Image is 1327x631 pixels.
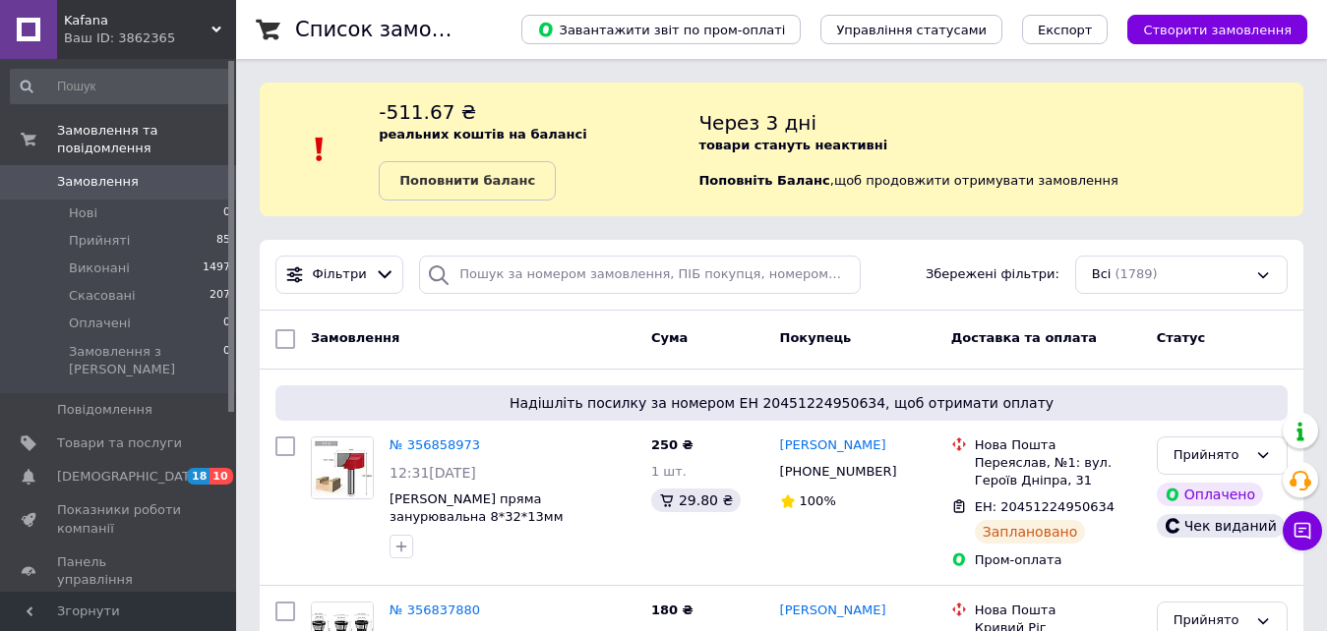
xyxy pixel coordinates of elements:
span: Товари та послуги [57,434,182,452]
div: Нова Пошта [975,436,1141,454]
div: Прийнято [1174,445,1247,466]
span: Kafana [64,12,211,29]
a: [PERSON_NAME] пряма занурювальна 8*32*13мм [390,491,563,525]
a: Поповнити баланс [379,161,556,201]
span: 0 [223,343,230,378]
span: (1789) [1115,266,1157,281]
button: Завантажити звіт по пром-оплаті [521,15,801,44]
span: Експорт [1038,23,1093,37]
b: Поповнити баланс [399,173,535,188]
span: Всі [1092,265,1112,284]
span: Повідомлення [57,401,152,419]
b: Поповніть Баланс [698,173,829,188]
span: 1497 [203,259,230,277]
h1: Список замовлень [295,18,495,41]
span: 85 [216,232,230,250]
span: Покупець [780,330,852,345]
span: Створити замовлення [1143,23,1292,37]
div: Заплановано [975,520,1086,544]
span: Фільтри [313,265,367,284]
span: Управління статусами [836,23,987,37]
span: 10 [210,468,232,485]
div: 29.80 ₴ [651,488,741,512]
button: Експорт [1022,15,1109,44]
img: Фото товару [312,437,373,498]
span: 12:31[DATE] [390,465,476,481]
span: -511.67 ₴ [379,100,476,124]
span: Панель управління [57,553,182,589]
div: , щоб продовжити отримувати замовлення [698,98,1303,201]
div: Пром-оплата [975,551,1141,569]
b: товари стануть неактивні [698,138,887,152]
b: реальних коштів на балансі [379,127,587,142]
input: Пошук за номером замовлення, ПІБ покупця, номером телефону, Email, номером накладної [419,256,860,294]
span: 250 ₴ [651,437,694,452]
span: Збережені фільтри: [926,265,1059,284]
div: Нова Пошта [975,602,1141,619]
div: Оплачено [1157,483,1263,506]
a: [PERSON_NAME] [780,436,886,455]
span: [DEMOGRAPHIC_DATA] [57,468,203,486]
span: Показники роботи компанії [57,501,182,537]
span: Замовлення з [PERSON_NAME] [69,343,223,378]
span: Замовлення [311,330,399,345]
span: 100% [800,493,836,508]
div: Чек виданий [1157,514,1285,538]
button: Управління статусами [820,15,1002,44]
span: Виконані [69,259,130,277]
span: Завантажити звіт по пром-оплаті [537,21,785,38]
span: Доставка та оплата [951,330,1097,345]
span: 0 [223,204,230,222]
span: 1 шт. [651,464,687,479]
a: № 356858973 [390,437,480,452]
div: [PHONE_NUMBER] [776,459,901,485]
span: Статус [1157,330,1206,345]
span: Нові [69,204,97,222]
span: ЕН: 20451224950634 [975,499,1115,514]
div: Прийнято [1174,610,1247,631]
span: 18 [187,468,210,485]
span: 207 [210,287,230,305]
button: Чат з покупцем [1283,511,1322,550]
span: Cума [651,330,688,345]
span: Прийняті [69,232,130,250]
span: Оплачені [69,315,131,332]
span: Скасовані [69,287,136,305]
input: Пошук [10,69,232,104]
a: № 356837880 [390,602,480,617]
img: :exclamation: [305,135,334,164]
span: Через 3 дні [698,111,816,135]
a: Фото товару [311,436,374,499]
div: Переяслав, №1: вул. Героїв Дніпра, 31 [975,454,1141,489]
span: Замовлення [57,173,139,191]
span: Замовлення та повідомлення [57,122,236,157]
span: 180 ₴ [651,602,694,617]
span: Надішліть посилку за номером ЕН 20451224950634, щоб отримати оплату [283,393,1280,413]
span: 0 [223,315,230,332]
div: Ваш ID: 3862365 [64,29,236,47]
button: Створити замовлення [1127,15,1307,44]
a: [PERSON_NAME] [780,602,886,620]
a: Створити замовлення [1108,22,1307,36]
